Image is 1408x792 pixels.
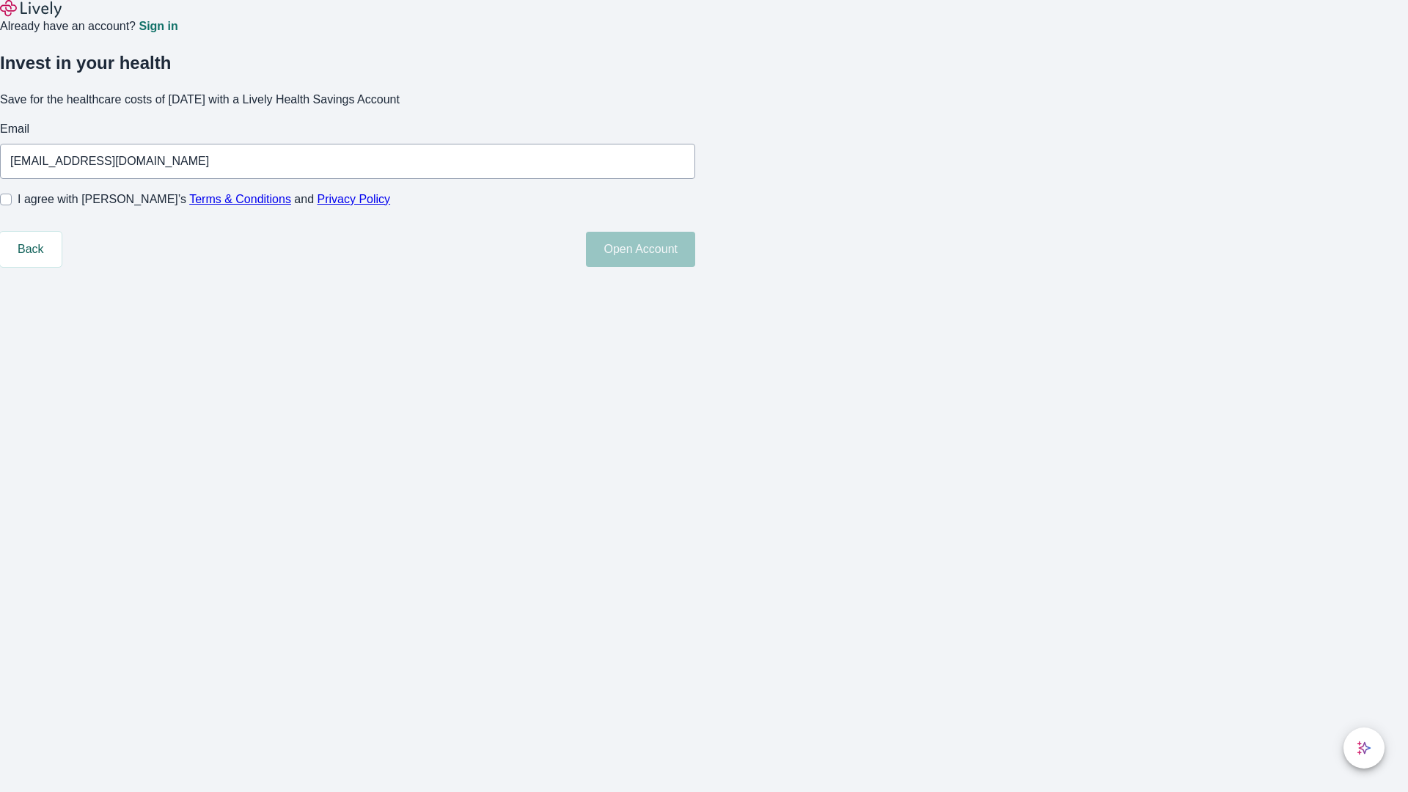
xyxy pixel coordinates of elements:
span: I agree with [PERSON_NAME]’s and [18,191,390,208]
a: Terms & Conditions [189,193,291,205]
a: Privacy Policy [318,193,391,205]
svg: Lively AI Assistant [1357,741,1371,755]
button: chat [1343,727,1385,769]
a: Sign in [139,21,177,32]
